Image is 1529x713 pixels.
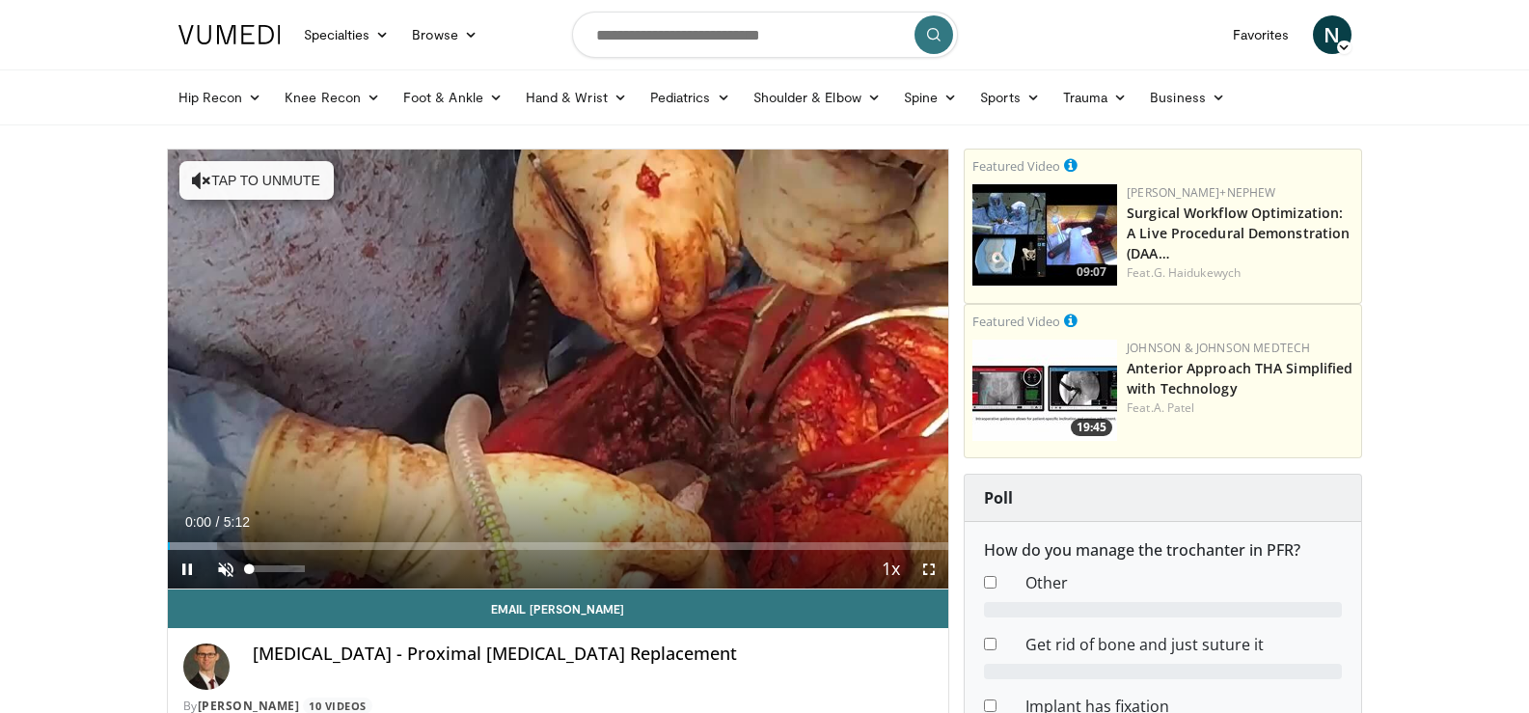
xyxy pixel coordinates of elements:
a: Spine [892,78,969,117]
a: Business [1138,78,1237,117]
strong: Poll [984,487,1013,508]
video-js: Video Player [168,150,949,590]
img: VuMedi Logo [178,25,281,44]
a: Specialties [292,15,401,54]
span: 09:07 [1071,263,1112,281]
a: 09:07 [972,184,1117,286]
a: Sports [969,78,1051,117]
button: Unmute [206,550,245,589]
a: Surgical Workflow Optimization: A Live Procedural Demonstration (DAA… [1127,204,1350,262]
button: Tap to unmute [179,161,334,200]
div: Feat. [1127,264,1353,282]
a: Favorites [1221,15,1301,54]
span: / [216,514,220,530]
dd: Other [1011,571,1356,594]
a: Knee Recon [273,78,392,117]
h4: [MEDICAL_DATA] - Proximal [MEDICAL_DATA] Replacement [253,644,934,665]
a: Email [PERSON_NAME] [168,590,949,628]
img: 06bb1c17-1231-4454-8f12-6191b0b3b81a.150x105_q85_crop-smart_upscale.jpg [972,340,1117,441]
div: Volume Level [250,565,305,572]
span: 19:45 [1071,419,1112,436]
input: Search topics, interventions [572,12,958,58]
a: G. Haidukewych [1154,264,1241,281]
a: 19:45 [972,340,1117,441]
a: Johnson & Johnson MedTech [1127,340,1310,356]
a: Hand & Wrist [514,78,639,117]
small: Featured Video [972,313,1060,330]
a: Trauma [1051,78,1139,117]
a: Shoulder & Elbow [742,78,892,117]
span: 0:00 [185,514,211,530]
a: Hip Recon [167,78,274,117]
small: Featured Video [972,157,1060,175]
img: Avatar [183,644,230,690]
a: A. Patel [1154,399,1195,416]
button: Playback Rate [871,550,910,589]
a: [PERSON_NAME]+Nephew [1127,184,1275,201]
span: 5:12 [224,514,250,530]
a: Anterior Approach THA Simplified with Technology [1127,359,1352,398]
dd: Get rid of bone and just suture it [1011,633,1356,656]
a: Pediatrics [639,78,742,117]
div: Progress Bar [168,542,949,550]
button: Pause [168,550,206,589]
a: Foot & Ankle [392,78,514,117]
div: Feat. [1127,399,1353,417]
button: Fullscreen [910,550,948,589]
a: Browse [400,15,489,54]
img: bcfc90b5-8c69-4b20-afee-af4c0acaf118.150x105_q85_crop-smart_upscale.jpg [972,184,1117,286]
h6: How do you manage the trochanter in PFR? [984,541,1342,560]
a: N [1313,15,1352,54]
